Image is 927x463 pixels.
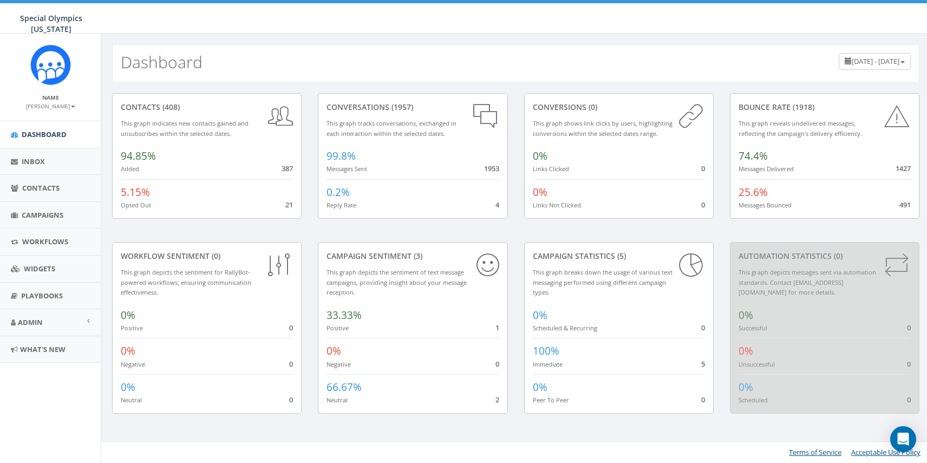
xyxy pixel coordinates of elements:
[739,268,876,296] small: This graph depicts messages sent via automation standards. Contact [EMAIL_ADDRESS][DOMAIN_NAME] f...
[327,149,356,163] span: 99.8%
[851,447,921,457] a: Acceptable Use Policy
[739,149,768,163] span: 74.4%
[121,308,135,322] span: 0%
[791,102,814,112] span: (1918)
[327,268,467,296] small: This graph depicts the sentiment of text message campaigns, providing insight about your message ...
[533,308,547,322] span: 0%
[586,102,597,112] span: (0)
[18,317,43,327] span: Admin
[327,251,499,262] div: Campaign Sentiment
[533,380,547,394] span: 0%
[327,102,499,113] div: conversations
[615,251,626,261] span: (5)
[495,200,499,210] span: 4
[701,323,705,332] span: 0
[896,164,911,173] span: 1427
[22,210,63,220] span: Campaigns
[739,344,753,358] span: 0%
[22,237,68,246] span: Workflows
[533,324,597,332] small: Scheduled & Recurring
[121,119,249,138] small: This graph indicates new contacts gained and unsubscribes within the selected dates.
[26,102,75,110] small: [PERSON_NAME]
[210,251,220,261] span: (0)
[121,324,143,332] small: Positive
[42,94,59,101] small: Name
[327,308,362,322] span: 33.33%
[739,185,768,199] span: 25.6%
[533,268,673,296] small: This graph breaks down the usage of various text messaging performed using different campaign types.
[327,165,367,173] small: Messages Sent
[20,13,82,34] span: Special Olympics [US_STATE]
[22,129,67,139] span: Dashboard
[701,359,705,369] span: 5
[327,396,348,404] small: Neutral
[327,185,350,199] span: 0.2%
[389,102,413,112] span: (1957)
[701,164,705,173] span: 0
[20,344,66,354] span: What's New
[484,164,499,173] span: 1953
[533,119,673,138] small: This graph shows link clicks by users, highlighting conversions within the selected dates range.
[789,447,841,457] a: Terms of Service
[739,165,794,173] small: Messages Delivered
[495,323,499,332] span: 1
[121,380,135,394] span: 0%
[285,200,293,210] span: 21
[121,102,293,113] div: contacts
[739,360,775,368] small: Unsuccessful
[327,344,341,358] span: 0%
[739,119,862,138] small: This graph reveals undelivered messages, reflecting the campaign's delivery efficiency.
[21,291,63,301] span: Playbooks
[533,344,559,358] span: 100%
[121,251,293,262] div: Workflow Sentiment
[121,165,139,173] small: Added
[327,360,351,368] small: Negative
[533,201,581,209] small: Links Not Clicked
[533,185,547,199] span: 0%
[701,395,705,405] span: 0
[121,344,135,358] span: 0%
[22,156,45,166] span: Inbox
[121,396,142,404] small: Neutral
[282,164,293,173] span: 387
[907,395,911,405] span: 0
[121,185,150,199] span: 5.15%
[121,360,145,368] small: Negative
[739,201,792,209] small: Messages Bounced
[739,380,753,394] span: 0%
[533,396,569,404] small: Peer To Peer
[289,359,293,369] span: 0
[739,324,767,332] small: Successful
[160,102,180,112] span: (408)
[121,149,156,163] span: 94.85%
[533,360,563,368] small: Immediate
[701,200,705,210] span: 0
[533,102,705,113] div: conversions
[495,395,499,405] span: 2
[26,101,75,110] a: [PERSON_NAME]
[121,53,203,71] h2: Dashboard
[22,183,60,193] span: Contacts
[852,56,899,66] span: [DATE] - [DATE]
[739,102,911,113] div: Bounce Rate
[30,44,71,85] img: Rally_platform_Icon_1.png
[533,251,705,262] div: Campaign Statistics
[533,165,569,173] small: Links Clicked
[412,251,422,261] span: (3)
[907,359,911,369] span: 0
[327,324,349,332] small: Positive
[899,200,911,210] span: 491
[289,323,293,332] span: 0
[121,201,151,209] small: Opted Out
[327,201,356,209] small: Reply Rate
[739,308,753,322] span: 0%
[121,268,251,296] small: This graph depicts the sentiment for RallyBot-powered workflows, ensuring communication effective...
[24,264,55,273] span: Widgets
[327,119,456,138] small: This graph tracks conversations, exchanged in each interaction within the selected dates.
[533,149,547,163] span: 0%
[495,359,499,369] span: 0
[739,251,911,262] div: Automation Statistics
[327,380,362,394] span: 66.67%
[832,251,843,261] span: (0)
[739,396,768,404] small: Scheduled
